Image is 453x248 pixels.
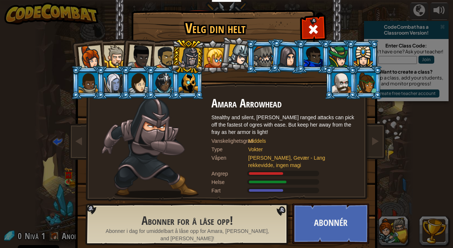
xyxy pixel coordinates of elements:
[85,203,290,245] img: language-selector-background.png
[219,35,256,72] li: Hattori Hanzō
[71,66,104,99] li: Arryn Stonewall
[211,137,248,145] div: Vanskelighetsgrad
[248,137,351,145] div: Middels
[248,146,351,153] div: Vokter
[211,178,359,186] div: Gains 120% of listed Vokter armor health.
[211,97,359,110] h2: Amara Arrowhead
[211,146,248,153] div: Type
[96,39,129,72] li: Ridder Tharin Tordenneve
[248,154,351,169] div: [PERSON_NAME], Gevær - Lang rekkevidde, ingen magi
[292,203,369,244] button: Abonnér
[196,40,229,73] li: Fru Hushbaum
[211,178,248,186] div: Helse
[211,114,359,136] div: Stealthy and silent, [PERSON_NAME] ranged attacks can pick off the fastest of ogres with ease. Bu...
[101,97,199,198] img: ninja-pose.png
[346,40,379,73] li: Pender Spellbane
[69,38,106,74] li: Kaptein Anya Weston
[211,187,359,194] div: Beveger seg 10 meter i sekundet.
[170,39,205,74] li: Amara Arrowhead
[211,170,359,177] div: Deals 100% of listed Vokter weapon damage.
[171,66,204,99] li: Ritic the Cold
[349,66,382,99] li: Zana Woodheart
[270,39,305,74] li: Omarn Brewstone
[121,66,154,99] li: Illia Shieldsmith
[120,37,156,73] li: Lady Ida Justheart
[146,66,179,99] li: Usara Master Wizard
[133,21,298,36] h1: Velg din helt
[103,227,272,242] span: Abonner i dag for umiddelbart å låse opp for Amara, [PERSON_NAME], and [PERSON_NAME]!
[211,154,248,162] div: Våpen
[324,66,357,99] li: Okar Stompfoot
[211,187,248,194] div: Fart
[296,40,329,73] li: Gordon the Stalwart
[96,66,129,99] li: Nalfar Cryptor
[146,39,179,74] li: Alejandro the Duelist
[103,215,272,227] h2: Abonner for å låse opp!
[321,40,354,73] li: Naria of the Leaf
[246,40,279,73] li: Senick Steelclaw
[211,170,248,177] div: Angrep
